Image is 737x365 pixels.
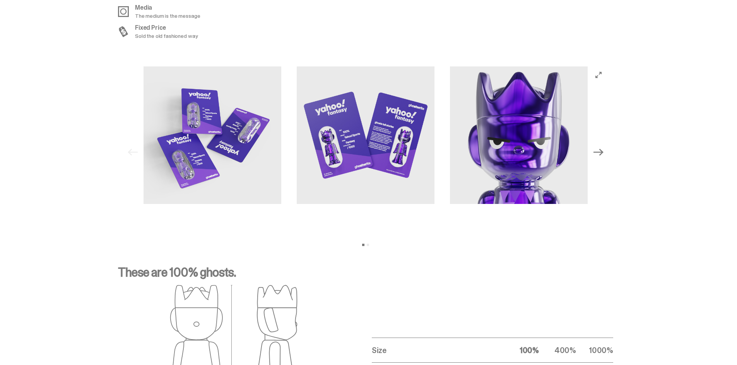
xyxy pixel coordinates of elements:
button: View full-screen [594,70,603,80]
p: These are 100% ghosts. [118,266,613,285]
button: Next [590,144,607,161]
button: View slide 2 [367,244,369,246]
th: Size [372,338,502,363]
img: Yahoo-MG-2.png [297,66,434,204]
p: Sold the old fashioned way [135,33,198,39]
p: The medium is the message [135,13,200,19]
button: View slide 1 [362,244,364,246]
th: 100% [502,338,539,363]
th: 400% [539,338,576,363]
img: Yahoo-MG-3.png [450,66,588,204]
img: Yahoo-MG-1.png [144,66,281,204]
p: Media [135,5,200,11]
p: Fixed Price [135,25,198,31]
th: 1000% [576,338,613,363]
